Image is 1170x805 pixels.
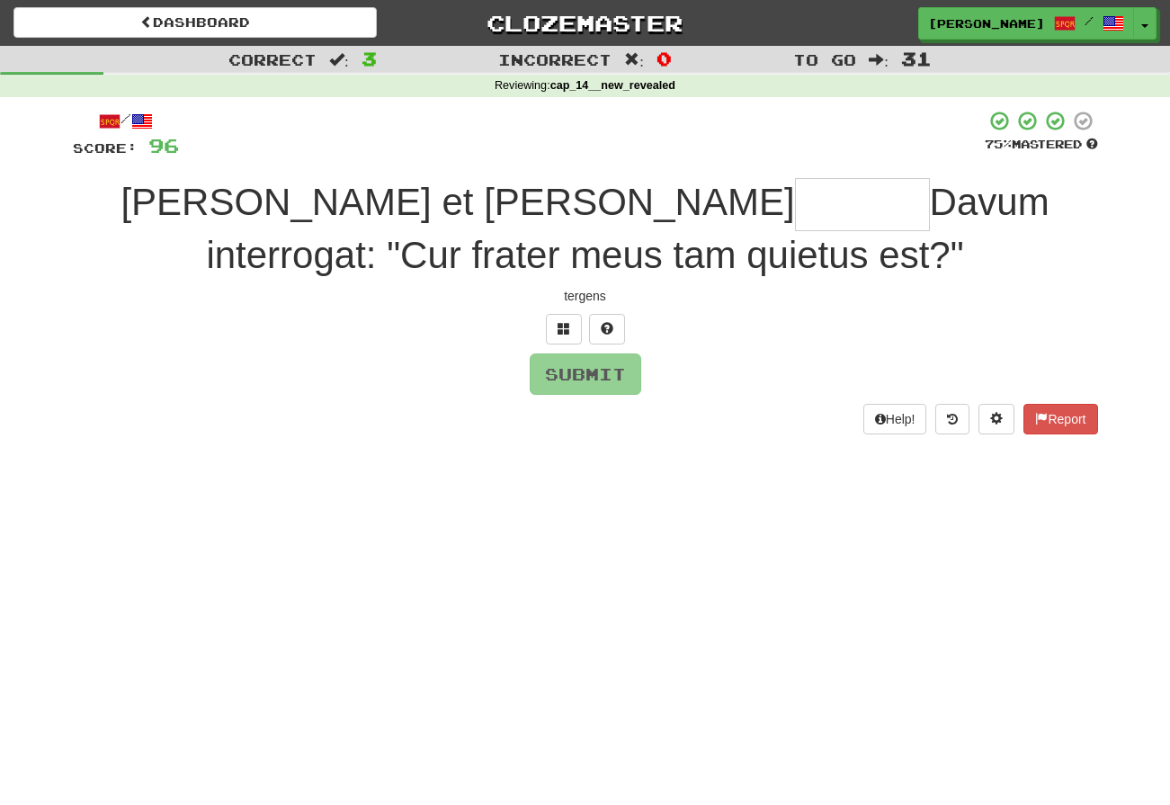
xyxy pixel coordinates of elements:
span: [PERSON_NAME] et [PERSON_NAME] [121,181,794,223]
button: Help! [863,404,927,434]
button: Single letter hint - you only get 1 per sentence and score half the points! alt+h [589,314,625,344]
span: 96 [148,134,179,157]
span: 75 % [985,137,1012,151]
span: / [1085,14,1094,27]
button: Report [1023,404,1097,434]
span: : [624,52,644,67]
span: [PERSON_NAME] [928,15,1045,31]
div: / [73,110,179,132]
span: : [869,52,889,67]
span: : [329,52,349,67]
button: Switch sentence to multiple choice alt+p [546,314,582,344]
div: Mastered [985,137,1098,153]
span: 3 [362,48,377,69]
span: 31 [901,48,932,69]
div: tergens [73,287,1098,305]
a: Clozemaster [404,7,767,39]
span: Correct [228,50,317,68]
a: [PERSON_NAME] / [918,7,1134,40]
span: Score: [73,140,138,156]
span: Davum interrogat: "Cur frater meus tam quietus est?" [206,181,1049,276]
strong: cap_14__new_revealed [550,79,675,92]
span: 0 [656,48,672,69]
span: To go [793,50,856,68]
button: Submit [530,353,641,395]
button: Round history (alt+y) [935,404,969,434]
a: Dashboard [13,7,377,38]
span: Incorrect [498,50,612,68]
